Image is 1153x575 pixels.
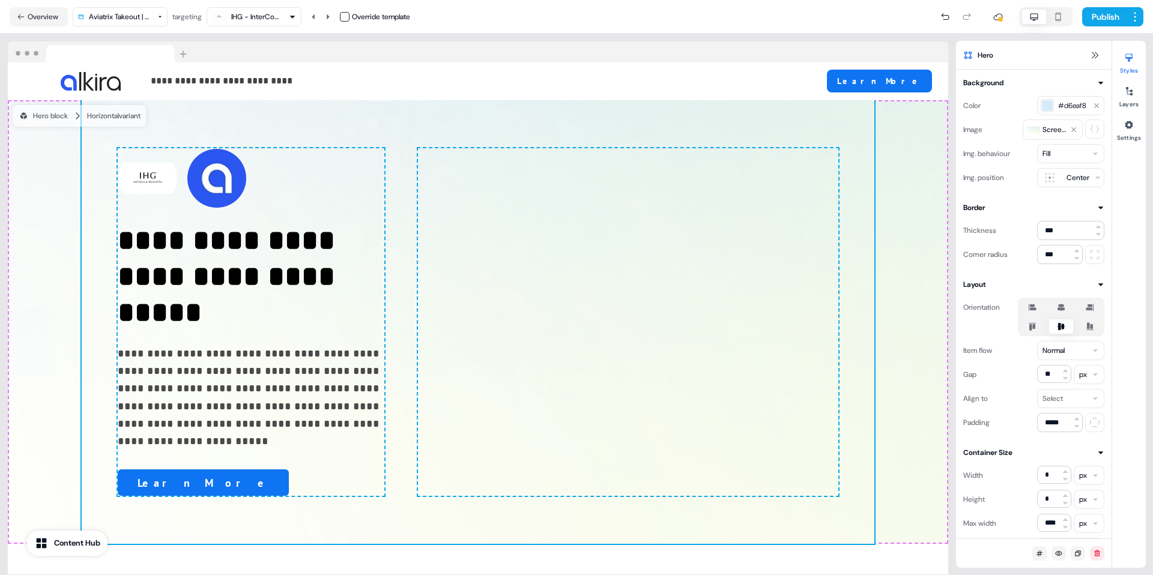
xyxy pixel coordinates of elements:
div: px [1079,369,1087,381]
span: Screenshot_[DATE]_at_[DATE].png [1043,124,1068,136]
button: Content Hub [26,531,107,556]
div: Learn More [118,469,384,496]
div: Padding [963,413,990,432]
div: px [1079,493,1087,505]
div: Corner radius [963,245,1008,264]
div: IHG - InterContinental Hotels Group [231,11,279,23]
div: Img. position [963,168,1004,187]
div: targeting [172,11,202,23]
button: #d6eaf8 [1037,96,1104,115]
div: Aviatrix Takeout | Hotels Template [89,11,153,23]
div: Background [963,77,1003,89]
div: Width [963,466,983,485]
img: Image [61,72,121,91]
span: Hero [978,49,993,61]
div: Content Hub [54,537,100,549]
button: Fill [1037,144,1104,163]
div: px [1079,517,1087,529]
div: Img. behaviour [963,144,1010,163]
span: #d6eaf8 [1058,100,1088,112]
div: Color [963,96,981,115]
div: Thickness [963,221,996,240]
div: Override template [352,11,410,23]
div: Max width [963,514,996,533]
button: Overview [10,7,68,26]
div: Align to [963,389,988,408]
button: Screenshot_[DATE]_at_[DATE].png [1023,119,1083,140]
div: Item flow [963,341,992,360]
button: Border [963,202,1104,214]
button: IHG - InterContinental Hotels Group [207,7,301,26]
div: Horizontal variant [87,110,141,122]
div: Gap [963,365,976,384]
div: Select [1043,393,1063,405]
div: Normal [1043,345,1065,357]
div: Hero block [19,110,68,122]
div: Max height [963,538,999,557]
button: Settings [1112,115,1146,142]
button: Learn More [827,70,932,92]
div: Layout [963,278,986,291]
img: Browser topbar [8,41,192,63]
button: Container Size [963,447,1104,459]
div: Fill [1043,148,1050,160]
div: px [1079,469,1087,481]
button: Layers [1112,82,1146,108]
button: Layout [963,278,1104,291]
div: Height [963,490,985,509]
button: Styles [1112,48,1146,74]
div: Container Size [963,447,1012,459]
div: Border [963,202,985,214]
div: Center [1062,172,1094,184]
div: Image [963,120,982,139]
div: Orientation [963,298,1000,317]
button: Publish [1082,7,1127,26]
button: Learn More [118,469,289,496]
button: Background [963,77,1104,89]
